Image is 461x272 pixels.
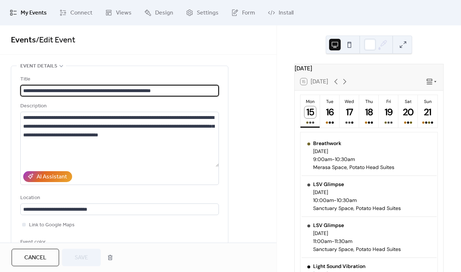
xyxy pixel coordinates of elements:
[400,99,416,104] div: Sat
[359,95,379,128] button: Thu18
[313,238,332,244] span: 11:00am
[300,95,320,128] button: Mon15
[322,99,337,104] div: Tue
[197,9,219,17] span: Settings
[313,263,401,269] div: Light Sound Vibration
[313,222,401,228] div: LSV Glimpse
[313,181,401,187] div: LSV Glimpse
[335,156,355,162] span: 10:30am
[54,3,98,22] a: Connect
[334,197,337,203] span: -
[381,99,396,104] div: Fri
[20,102,217,111] div: Description
[313,140,394,147] div: Breathwork
[262,3,299,22] a: Install
[303,99,318,104] div: Mon
[313,205,401,211] div: Sanctuary Space, Potato Head Suites
[337,197,357,203] span: 10:30am
[100,3,137,22] a: Views
[180,3,224,22] a: Settings
[383,106,395,118] div: 19
[36,32,75,48] span: / Edit Event
[20,75,217,84] div: Title
[402,106,414,118] div: 20
[279,9,294,17] span: Install
[344,106,356,118] div: 17
[21,9,47,17] span: My Events
[313,246,401,252] div: Sanctuary Space, Potato Head Suites
[363,106,375,118] div: 18
[420,99,435,104] div: Sun
[242,9,255,17] span: Form
[379,95,398,128] button: Fri19
[24,254,46,262] span: Cancel
[295,64,443,73] div: [DATE]
[37,173,67,181] div: AI Assistant
[70,9,92,17] span: Connect
[398,95,418,128] button: Sat20
[320,95,340,128] button: Tue16
[313,164,394,170] div: Merasa Space, Potato Head Suites
[324,106,336,118] div: 16
[332,238,335,244] span: -
[20,62,57,71] span: Event details
[313,230,401,236] div: [DATE]
[313,148,394,154] div: [DATE]
[139,3,179,22] a: Design
[304,106,316,118] div: 15
[4,3,52,22] a: My Events
[332,156,335,162] span: -
[422,106,434,118] div: 21
[313,197,334,203] span: 10:00am
[116,9,132,17] span: Views
[313,156,332,162] span: 9:00am
[12,249,59,266] button: Cancel
[23,171,72,182] button: AI Assistant
[313,189,401,195] div: [DATE]
[361,99,377,104] div: Thu
[20,238,78,247] div: Event color
[335,238,352,244] span: 11:30am
[340,95,359,128] button: Wed17
[155,9,173,17] span: Design
[29,221,75,230] span: Link to Google Maps
[11,32,36,48] a: Events
[20,194,217,202] div: Location
[342,99,357,104] div: Wed
[418,95,437,128] button: Sun21
[226,3,261,22] a: Form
